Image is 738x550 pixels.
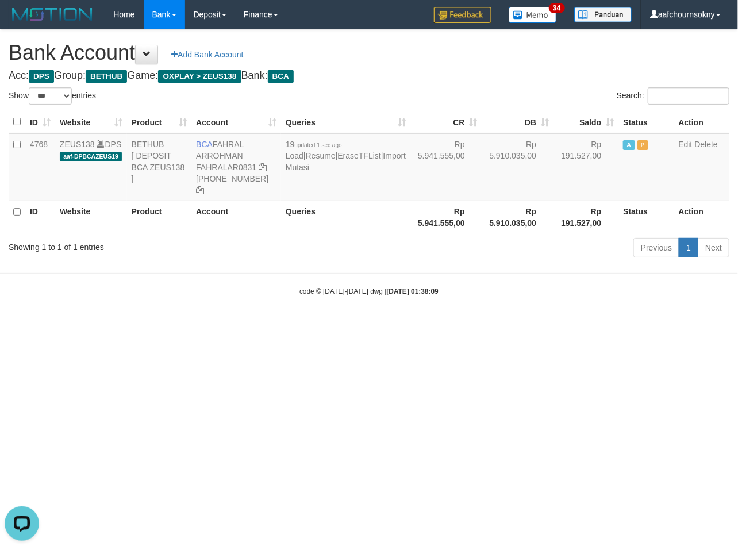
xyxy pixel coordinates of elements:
[281,201,410,233] th: Queries
[410,201,482,233] th: Rp 5.941.555,00
[698,238,729,257] a: Next
[286,151,303,160] a: Load
[410,133,482,201] td: Rp 5.941.555,00
[648,87,729,105] input: Search:
[553,201,618,233] th: Rp 191.527,00
[9,87,96,105] label: Show entries
[674,111,729,133] th: Action
[25,111,55,133] th: ID: activate to sort column ascending
[553,133,618,201] td: Rp 191.527,00
[618,111,674,133] th: Status
[55,133,127,201] td: DPS
[695,140,718,149] a: Delete
[60,152,122,161] span: aaf-DPBCAZEUS19
[633,238,679,257] a: Previous
[268,70,294,83] span: BCA
[679,140,693,149] a: Edit
[9,41,729,64] h1: Bank Account
[434,7,491,23] img: Feedback.jpg
[286,140,406,172] span: | | |
[158,70,241,83] span: OXPLAY > ZEUS138
[623,140,635,150] span: Active
[191,201,281,233] th: Account
[410,111,482,133] th: CR: activate to sort column ascending
[299,287,439,295] small: code © [DATE]-[DATE] dwg |
[60,140,95,149] a: ZEUS138
[29,87,72,105] select: Showentries
[9,237,299,253] div: Showing 1 to 1 of 1 entries
[29,70,54,83] span: DPS
[482,111,553,133] th: DB: activate to sort column ascending
[55,111,127,133] th: Website: activate to sort column ascending
[674,201,729,233] th: Action
[337,151,380,160] a: EraseTFList
[306,151,336,160] a: Resume
[509,7,557,23] img: Button%20Memo.svg
[637,140,649,150] span: Paused
[286,151,406,172] a: Import Mutasi
[196,140,213,149] span: BCA
[387,287,439,295] strong: [DATE] 01:38:09
[191,111,281,133] th: Account: activate to sort column ascending
[574,7,632,22] img: panduan.png
[127,201,191,233] th: Product
[286,140,342,149] span: 19
[553,111,618,133] th: Saldo: activate to sort column ascending
[259,163,267,172] a: Copy FAHRALAR0831 to clipboard
[196,163,256,172] a: FAHRALAR0831
[549,3,564,13] span: 34
[9,6,96,23] img: MOTION_logo.png
[281,111,410,133] th: Queries: activate to sort column ascending
[127,111,191,133] th: Product: activate to sort column ascending
[482,201,553,233] th: Rp 5.910.035,00
[196,186,204,195] a: Copy 5665095158 to clipboard
[127,133,191,201] td: BETHUB [ DEPOSIT BCA ZEUS138 ]
[482,133,553,201] td: Rp 5.910.035,00
[9,70,729,82] h4: Acc: Group: Game: Bank:
[617,87,729,105] label: Search:
[86,70,127,83] span: BETHUB
[25,133,55,201] td: 4768
[679,238,698,257] a: 1
[191,133,281,201] td: FAHRAL ARROHMAN [PHONE_NUMBER]
[294,142,341,148] span: updated 1 sec ago
[5,5,39,39] button: Open LiveChat chat widget
[164,45,251,64] a: Add Bank Account
[618,201,674,233] th: Status
[25,201,55,233] th: ID
[55,201,127,233] th: Website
